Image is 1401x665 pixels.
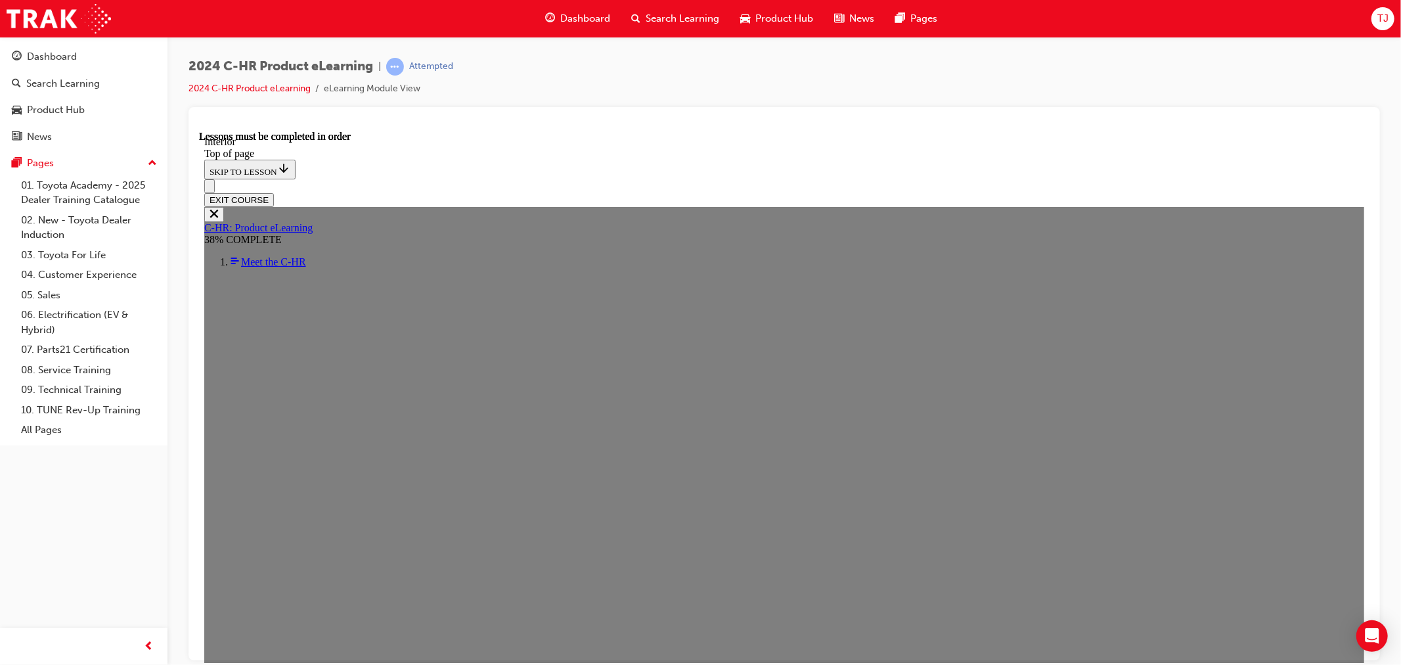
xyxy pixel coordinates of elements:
[910,11,937,26] span: Pages
[27,156,54,171] div: Pages
[409,60,453,73] div: Attempted
[535,5,621,32] a: guage-iconDashboard
[5,76,25,91] button: Close navigation menu
[730,5,824,32] a: car-iconProduct Hub
[545,11,555,27] span: guage-icon
[16,400,162,421] a: 10. TUNE Rev-Up Training
[5,91,114,103] a: C-HR: Product eLearning
[16,305,162,340] a: 06. Electrification (EV & Hybrid)
[27,49,77,64] div: Dashboard
[5,42,162,151] button: DashboardSearch LearningProduct HubNews
[5,5,1165,17] div: Interior
[16,340,162,360] a: 07. Parts21 Certification
[885,5,948,32] a: pages-iconPages
[12,158,22,170] span: pages-icon
[1377,11,1389,26] span: TJ
[5,62,75,76] button: EXIT COURSE
[12,131,22,143] span: news-icon
[16,175,162,210] a: 01. Toyota Academy - 2025 Dealer Training Catalogue
[189,83,311,94] a: 2024 C-HR Product eLearning
[27,129,52,145] div: News
[5,103,1165,115] div: 38% COMPLETE
[378,59,381,74] span: |
[5,72,162,96] a: Search Learning
[16,420,162,440] a: All Pages
[5,49,16,62] button: Open navigation menu
[740,11,750,27] span: car-icon
[324,81,420,97] li: eLearning Module View
[5,151,162,175] button: Pages
[16,245,162,265] a: 03. Toyota For Life
[5,98,162,122] a: Product Hub
[5,76,1165,115] section: Course Information
[27,103,85,118] div: Product Hub
[1371,7,1394,30] button: TJ
[11,36,91,46] span: SKIP TO LESSON
[16,285,162,306] a: 05. Sales
[189,59,373,74] span: 2024 C-HR Product eLearning
[849,11,874,26] span: News
[1356,620,1388,652] div: Open Intercom Messenger
[834,11,844,27] span: news-icon
[755,11,813,26] span: Product Hub
[5,29,97,49] button: SKIP TO LESSON
[895,11,905,27] span: pages-icon
[42,126,107,137] span: Meet the C-HR
[824,5,885,32] a: news-iconNews
[12,78,21,90] span: search-icon
[5,125,162,149] a: News
[148,155,157,172] span: up-icon
[16,210,162,245] a: 02. New - Toyota Dealer Induction
[5,17,1165,29] div: Top of page
[646,11,719,26] span: Search Learning
[12,51,22,63] span: guage-icon
[621,5,730,32] a: search-iconSearch Learning
[16,265,162,285] a: 04. Customer Experience
[26,76,100,91] div: Search Learning
[386,58,404,76] span: learningRecordVerb_ATTEMPT-icon
[631,11,640,27] span: search-icon
[16,360,162,380] a: 08. Service Training
[7,4,111,34] img: Trak
[560,11,610,26] span: Dashboard
[5,45,162,69] a: Dashboard
[145,639,154,655] span: prev-icon
[16,380,162,400] a: 09. Technical Training
[12,104,22,116] span: car-icon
